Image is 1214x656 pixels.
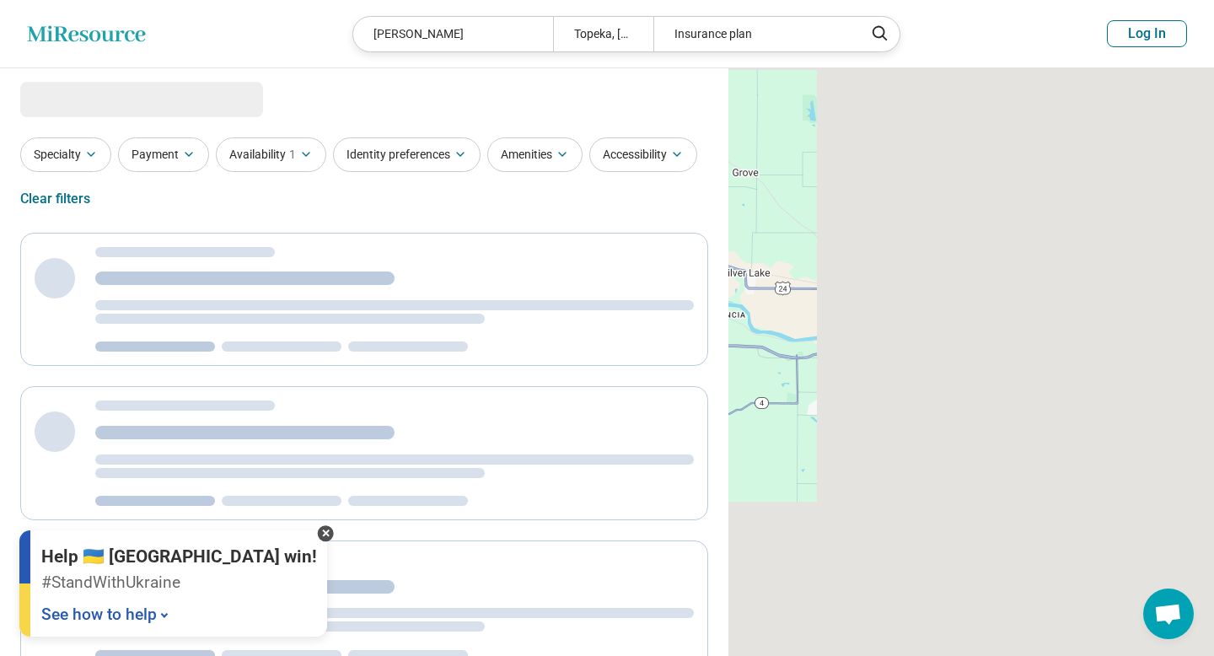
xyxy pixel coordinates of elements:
p: #StandWithUkraine [41,571,317,595]
a: See how to help [41,605,173,624]
button: Payment [118,137,209,172]
div: Open chat [1143,589,1194,639]
button: Availability1 [216,137,326,172]
button: Specialty [20,137,111,172]
div: Topeka, [GEOGRAPHIC_DATA] [553,17,653,51]
p: Help 🇺🇦 [GEOGRAPHIC_DATA] win! [41,546,317,568]
button: Accessibility [589,137,697,172]
div: Insurance plan [653,17,853,51]
button: Log In [1107,20,1187,47]
span: Loading... [20,82,162,116]
span: 1 [289,146,296,164]
button: Amenities [487,137,583,172]
div: [PERSON_NAME] [353,17,553,51]
button: Identity preferences [333,137,481,172]
div: Clear filters [20,179,90,219]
